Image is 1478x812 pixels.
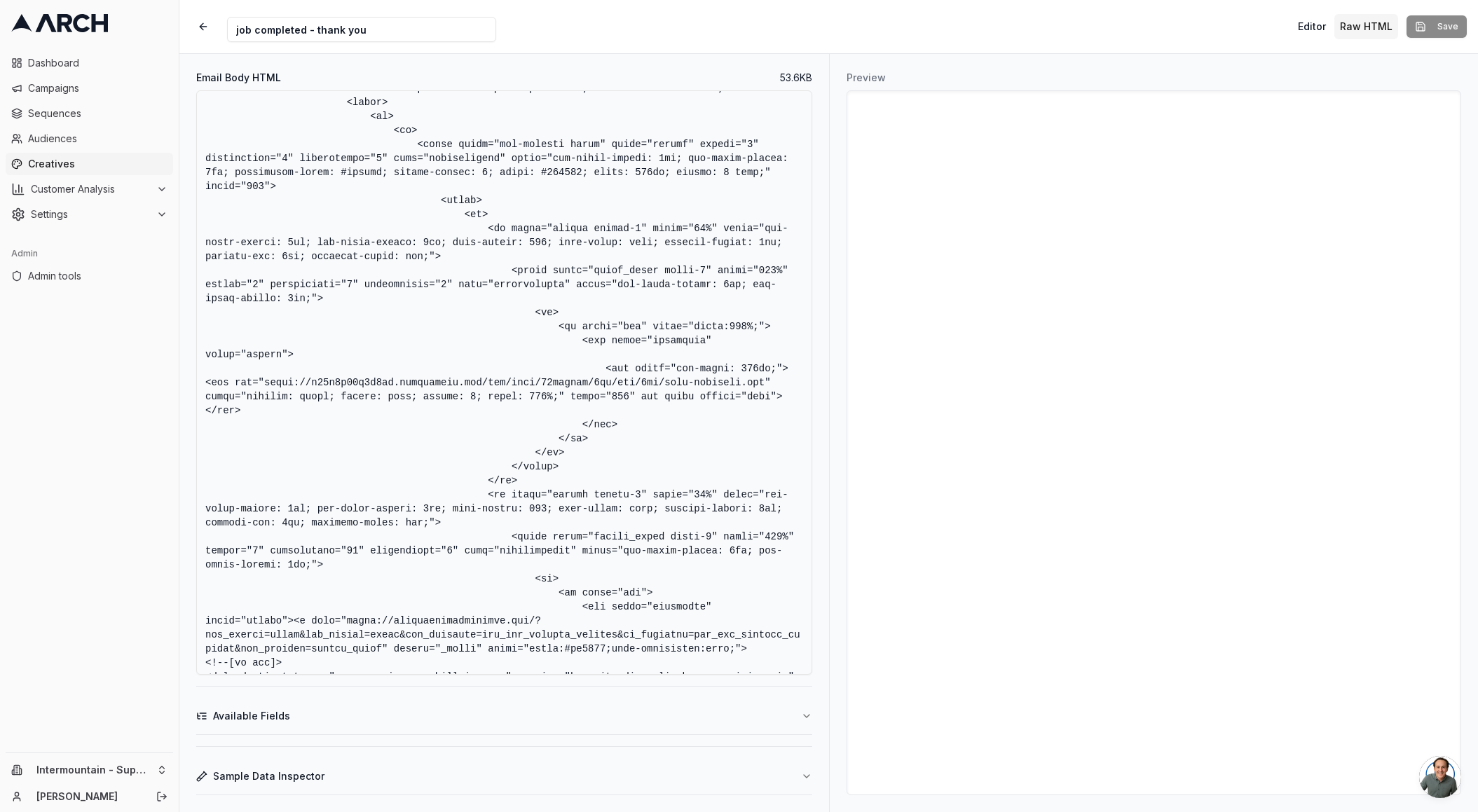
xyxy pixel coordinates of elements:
[6,102,173,125] a: Sequences
[6,128,173,150] a: Audiences
[28,81,167,95] span: Campaigns
[36,764,151,776] span: Intermountain - Superior Water & Air
[6,52,173,74] a: Dashboard
[213,769,324,783] span: Sample Data Inspector
[780,71,812,85] span: 53.6 KB
[28,269,167,283] span: Admin tools
[31,207,151,221] span: Settings
[28,106,167,121] span: Sequences
[28,56,167,70] span: Dashboard
[6,242,173,265] div: Admin
[152,787,172,806] button: Log out
[227,17,496,42] input: Internal Creative Name
[6,77,173,99] a: Campaigns
[1419,756,1461,798] a: Open chat
[6,759,173,781] button: Intermountain - Superior Water & Air
[31,182,151,196] span: Customer Analysis
[847,71,1462,85] h3: Preview
[196,90,812,675] textarea: <!LOREMIP dolo> <sita conse:a="eli:seddoei-temporinc-utl:etd" magna:a="eni:adminim-veniamqui-nos:...
[213,709,290,723] span: Available Fields
[196,758,812,794] button: Sample Data Inspector
[1334,14,1398,39] button: Toggle custom HTML
[36,790,141,804] a: [PERSON_NAME]
[6,203,173,226] button: Settings
[6,178,173,200] button: Customer Analysis
[28,132,167,146] span: Audiences
[1292,14,1332,39] button: Toggle editor
[28,157,167,171] span: Creatives
[196,73,281,83] label: Email Body HTML
[196,698,812,734] button: Available Fields
[847,91,1461,794] iframe: Preview for job completed - thank you
[6,265,173,287] a: Admin tools
[6,153,173,175] a: Creatives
